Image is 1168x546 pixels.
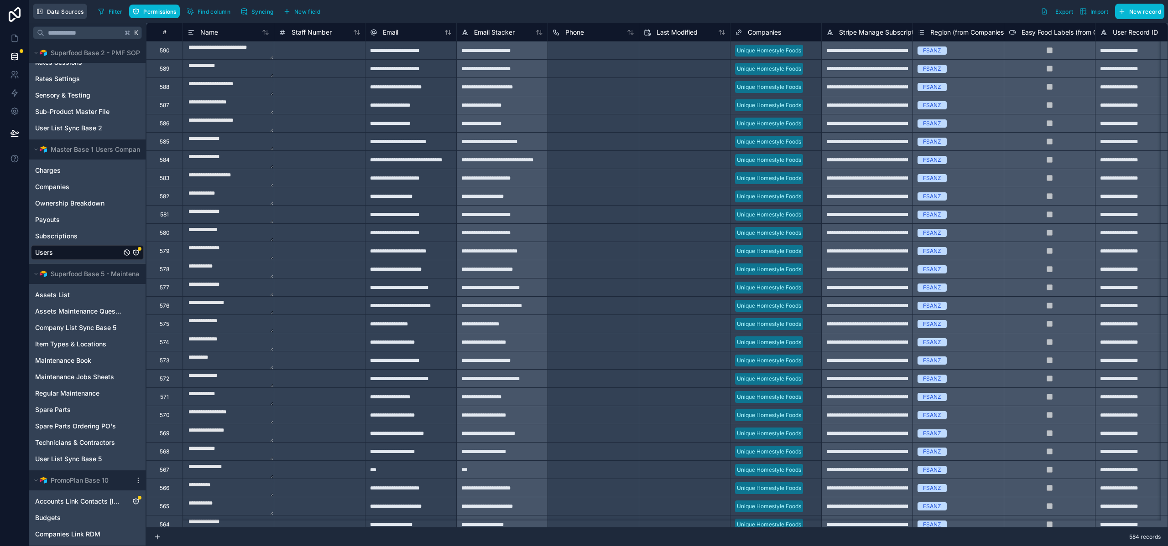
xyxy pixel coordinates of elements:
div: 569 [160,430,169,437]
div: Unique Homestyle Foods [737,448,801,456]
div: Unique Homestyle Foods [737,411,801,419]
span: Filter [109,8,123,15]
div: Unique Homestyle Foods [737,192,801,201]
button: Permissions [129,5,179,18]
div: Unique Homestyle Foods [737,466,801,474]
div: 567 [160,466,169,474]
div: 580 [160,229,170,237]
span: Export [1055,8,1073,15]
div: Unique Homestyle Foods [737,211,801,219]
span: Permissions [143,8,176,15]
div: 583 [160,175,169,182]
div: 568 [160,448,169,455]
div: Unique Homestyle Foods [737,429,801,438]
div: 581 [160,211,169,218]
span: K [133,30,140,36]
span: Name [200,28,218,37]
button: Export [1038,4,1076,19]
button: New record [1115,4,1164,19]
div: Unique Homestyle Foods [737,119,801,128]
button: Import [1076,4,1111,19]
div: Unique Homestyle Foods [737,502,801,510]
span: Data Sources [47,8,84,15]
span: User Record ID [1113,28,1158,37]
span: Phone [565,28,584,37]
div: 582 [160,193,169,200]
a: New record [1111,4,1164,19]
div: Unique Homestyle Foods [737,484,801,492]
div: Unique Homestyle Foods [737,302,801,310]
div: # [153,29,176,36]
button: Data Sources [33,4,87,19]
div: 577 [160,284,169,291]
div: 575 [160,320,169,328]
span: Last Modified [657,28,698,37]
div: 590 [160,47,170,54]
span: Syncing [251,8,273,15]
div: Unique Homestyle Foods [737,101,801,109]
span: New field [294,8,320,15]
div: Unique Homestyle Foods [737,156,801,164]
a: Syncing [237,5,280,18]
div: 565 [160,503,169,510]
div: 579 [160,247,169,255]
div: 584 [160,156,170,164]
button: Filter [94,5,126,18]
div: 589 [160,65,169,72]
span: Staff Number [292,28,332,37]
span: Companies [748,28,781,37]
div: Unique Homestyle Foods [737,46,801,55]
div: 566 [160,484,169,492]
a: Permissions [129,5,183,18]
div: 574 [160,339,169,346]
div: Unique Homestyle Foods [737,375,801,383]
div: 585 [160,138,169,145]
div: Unique Homestyle Foods [737,65,801,73]
span: Import [1090,8,1108,15]
button: Syncing [237,5,276,18]
div: Unique Homestyle Foods [737,265,801,273]
button: Find column [183,5,234,18]
div: Unique Homestyle Foods [737,283,801,292]
div: 573 [160,357,169,364]
div: Unique Homestyle Foods [737,138,801,146]
span: Region (from Companies) [930,28,1006,37]
div: 576 [160,302,169,309]
div: Unique Homestyle Foods [737,520,801,529]
span: Stripe Manage Subscription Link Easy Food Labels (from Companies) [839,28,1046,37]
div: Unique Homestyle Foods [737,338,801,346]
div: 571 [160,393,169,401]
button: New field [280,5,323,18]
span: New record [1129,8,1161,15]
div: Unique Homestyle Foods [737,229,801,237]
div: Unique Homestyle Foods [737,320,801,328]
div: 572 [160,375,169,382]
div: 578 [160,266,169,273]
div: 564 [160,521,170,528]
div: Unique Homestyle Foods [737,174,801,182]
div: Unique Homestyle Foods [737,356,801,365]
div: Unique Homestyle Foods [737,83,801,91]
span: 584 records [1129,533,1161,541]
span: Email Stacker [474,28,515,37]
div: 588 [160,83,169,91]
span: Find column [198,8,230,15]
div: 587 [160,102,169,109]
span: Easy Food Labels (from Companies) [1022,28,1129,37]
div: Unique Homestyle Foods [737,393,801,401]
div: Unique Homestyle Foods [737,247,801,255]
span: Email [383,28,398,37]
div: 570 [160,412,170,419]
div: 586 [160,120,169,127]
